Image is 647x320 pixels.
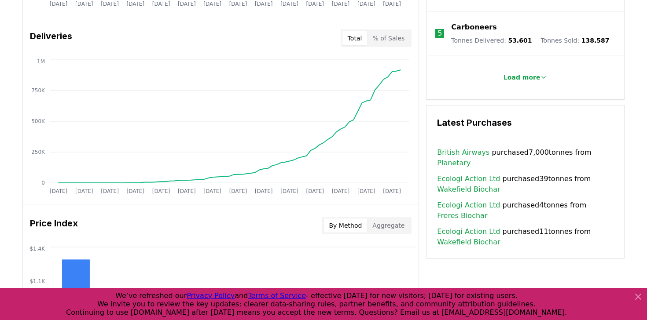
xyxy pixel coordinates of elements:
[30,29,72,47] h3: Deliveries
[255,1,273,7] tspan: [DATE]
[437,237,500,247] a: Wakefield Biochar
[30,217,78,234] h3: Price Index
[203,1,221,7] tspan: [DATE]
[127,1,145,7] tspan: [DATE]
[229,1,247,7] tspan: [DATE]
[451,36,532,45] p: Tonnes Delivered :
[540,36,609,45] p: Tonnes Sold :
[50,188,68,194] tspan: [DATE]
[280,188,298,194] tspan: [DATE]
[437,200,500,211] a: Ecologi Action Ltd
[357,1,375,7] tspan: [DATE]
[29,278,45,284] tspan: $1.1K
[203,188,221,194] tspan: [DATE]
[127,188,145,194] tspan: [DATE]
[255,188,273,194] tspan: [DATE]
[178,188,196,194] tspan: [DATE]
[451,22,496,33] a: Carboneers
[101,1,119,7] tspan: [DATE]
[508,37,532,44] span: 53.601
[324,218,368,233] button: By Method
[31,118,45,124] tspan: 500K
[437,211,487,221] a: Freres Biochar
[152,188,170,194] tspan: [DATE]
[437,174,500,184] a: Ecologi Action Ltd
[178,1,196,7] tspan: [DATE]
[437,147,489,158] a: British Airways
[37,58,45,65] tspan: 1M
[342,31,368,45] button: Total
[332,1,350,7] tspan: [DATE]
[437,226,500,237] a: Ecologi Action Ltd
[332,188,350,194] tspan: [DATE]
[504,73,540,82] p: Load more
[152,1,170,7] tspan: [DATE]
[280,1,298,7] tspan: [DATE]
[383,1,401,7] tspan: [DATE]
[437,174,614,195] span: purchased 39 tonnes from
[581,37,610,44] span: 138.587
[437,200,614,221] span: purchased 4 tonnes from
[367,218,410,233] button: Aggregate
[29,246,45,252] tspan: $1.4K
[367,31,410,45] button: % of Sales
[50,1,68,7] tspan: [DATE]
[75,1,93,7] tspan: [DATE]
[229,188,247,194] tspan: [DATE]
[75,188,93,194] tspan: [DATE]
[357,188,375,194] tspan: [DATE]
[496,69,555,86] button: Load more
[41,180,45,186] tspan: 0
[437,147,614,168] span: purchased 7,000 tonnes from
[306,188,324,194] tspan: [DATE]
[437,116,614,129] h3: Latest Purchases
[31,87,45,94] tspan: 750K
[31,149,45,155] tspan: 250K
[437,184,500,195] a: Wakefield Biochar
[383,188,401,194] tspan: [DATE]
[437,158,471,168] a: Planetary
[437,28,442,39] p: 5
[437,226,614,247] span: purchased 11 tonnes from
[306,1,324,7] tspan: [DATE]
[101,188,119,194] tspan: [DATE]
